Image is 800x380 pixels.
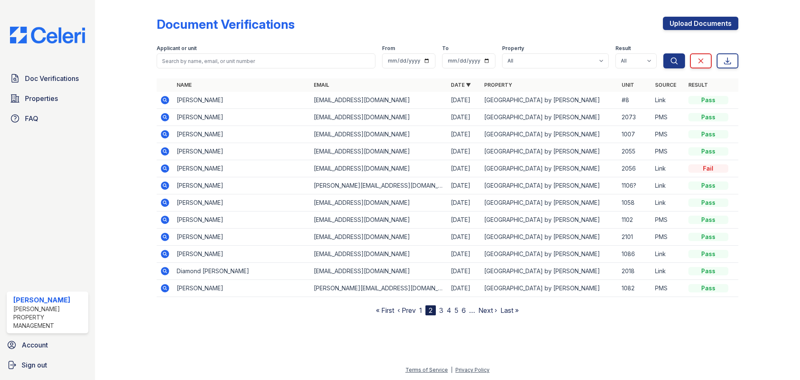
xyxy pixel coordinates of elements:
a: Unit [622,82,634,88]
td: [DATE] [447,109,481,126]
td: Link [652,160,685,177]
td: 2055 [618,143,652,160]
td: [EMAIL_ADDRESS][DOMAIN_NAME] [310,194,447,211]
td: 2101 [618,229,652,246]
td: [GEOGRAPHIC_DATA] by [PERSON_NAME] [481,194,618,211]
a: Property [484,82,512,88]
a: Source [655,82,676,88]
a: Terms of Service [405,367,448,373]
td: Link [652,246,685,263]
td: [EMAIL_ADDRESS][DOMAIN_NAME] [310,92,447,109]
div: | [451,367,452,373]
div: Pass [688,96,728,104]
td: Link [652,92,685,109]
div: Pass [688,130,728,138]
a: 4 [447,306,451,315]
td: [GEOGRAPHIC_DATA] by [PERSON_NAME] [481,211,618,229]
div: Fail [688,164,728,173]
td: 1007 [618,126,652,143]
a: Account [3,337,92,353]
td: [GEOGRAPHIC_DATA] by [PERSON_NAME] [481,246,618,263]
td: [EMAIL_ADDRESS][DOMAIN_NAME] [310,211,447,229]
span: … [469,305,475,315]
a: FAQ [7,110,88,127]
td: [EMAIL_ADDRESS][DOMAIN_NAME] [310,126,447,143]
td: [DATE] [447,160,481,177]
span: FAQ [25,113,38,123]
td: 2018 [618,263,652,280]
div: Pass [688,284,728,292]
a: ‹ Prev [397,306,416,315]
a: Privacy Policy [455,367,490,373]
td: PMS [652,211,685,229]
td: [DATE] [447,246,481,263]
input: Search by name, email, or unit number [157,53,375,68]
td: [EMAIL_ADDRESS][DOMAIN_NAME] [310,143,447,160]
td: 2073 [618,109,652,126]
div: 2 [425,305,436,315]
div: Pass [688,250,728,258]
td: [GEOGRAPHIC_DATA] by [PERSON_NAME] [481,177,618,194]
td: [DATE] [447,126,481,143]
td: [DATE] [447,194,481,211]
a: 5 [455,306,458,315]
a: Name [177,82,192,88]
img: CE_Logo_Blue-a8612792a0a2168367f1c8372b55b34899dd931a85d93a1a3d3e32e68fde9ad4.png [3,27,92,43]
a: Next › [478,306,497,315]
a: « First [376,306,394,315]
td: [PERSON_NAME] [173,211,310,229]
td: [EMAIL_ADDRESS][DOMAIN_NAME] [310,246,447,263]
td: [GEOGRAPHIC_DATA] by [PERSON_NAME] [481,160,618,177]
td: [PERSON_NAME][EMAIL_ADDRESS][DOMAIN_NAME] [310,280,447,297]
td: [DATE] [447,263,481,280]
td: [GEOGRAPHIC_DATA] by [PERSON_NAME] [481,92,618,109]
label: To [442,45,449,52]
a: Sign out [3,357,92,373]
div: Pass [688,113,728,121]
td: Link [652,194,685,211]
a: Doc Verifications [7,70,88,87]
label: From [382,45,395,52]
div: Pass [688,199,728,207]
td: PMS [652,109,685,126]
td: [EMAIL_ADDRESS][DOMAIN_NAME] [310,160,447,177]
td: [GEOGRAPHIC_DATA] by [PERSON_NAME] [481,263,618,280]
div: Document Verifications [157,17,295,32]
div: Pass [688,181,728,190]
a: Email [314,82,329,88]
td: [EMAIL_ADDRESS][DOMAIN_NAME] [310,263,447,280]
a: Properties [7,90,88,107]
td: [GEOGRAPHIC_DATA] by [PERSON_NAME] [481,229,618,246]
div: Pass [688,267,728,275]
a: Date ▼ [451,82,471,88]
td: Link [652,177,685,194]
label: Applicant or unit [157,45,197,52]
td: [PERSON_NAME] [173,126,310,143]
span: Sign out [22,360,47,370]
div: Pass [688,216,728,224]
td: [PERSON_NAME] [173,143,310,160]
a: 1 [419,306,422,315]
td: [PERSON_NAME] [173,194,310,211]
a: Last » [500,306,519,315]
td: [GEOGRAPHIC_DATA] by [PERSON_NAME] [481,126,618,143]
td: [PERSON_NAME] [173,280,310,297]
div: Pass [688,147,728,156]
td: 1058 [618,194,652,211]
a: 3 [439,306,443,315]
td: PMS [652,229,685,246]
label: Property [502,45,524,52]
td: [EMAIL_ADDRESS][DOMAIN_NAME] [310,109,447,126]
td: [GEOGRAPHIC_DATA] by [PERSON_NAME] [481,109,618,126]
td: [PERSON_NAME] [173,160,310,177]
td: 1102 [618,211,652,229]
td: PMS [652,143,685,160]
td: PMS [652,280,685,297]
span: Properties [25,93,58,103]
label: Result [615,45,631,52]
td: 1106? [618,177,652,194]
a: 6 [462,306,466,315]
td: [PERSON_NAME][EMAIL_ADDRESS][DOMAIN_NAME] [310,177,447,194]
td: Link [652,263,685,280]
